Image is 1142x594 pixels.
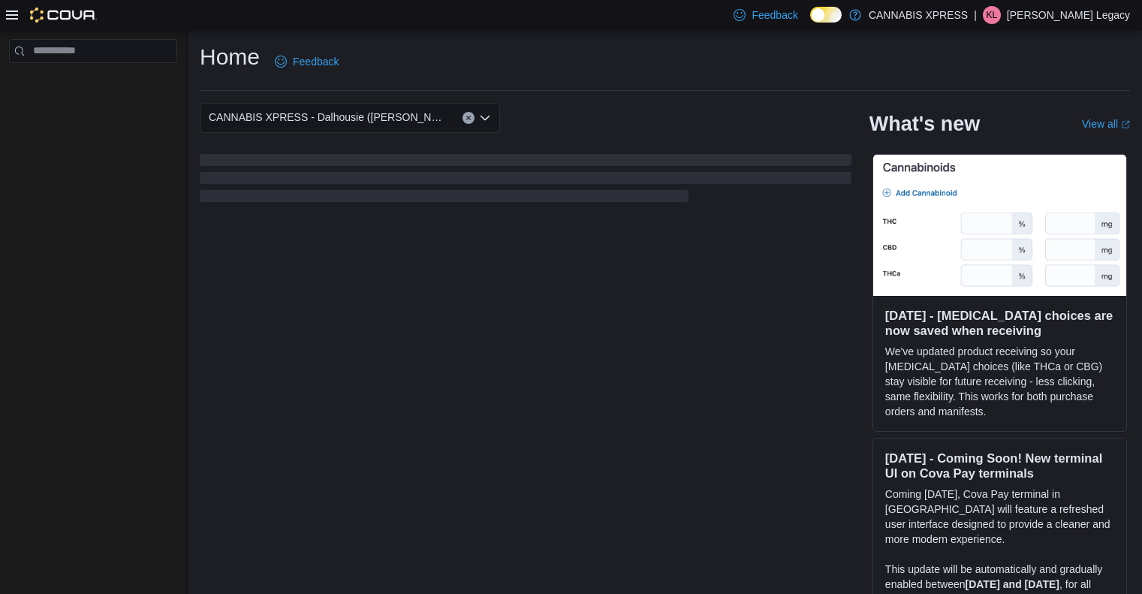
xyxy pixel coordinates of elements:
span: CANNABIS XPRESS - Dalhousie ([PERSON_NAME][GEOGRAPHIC_DATA]) [209,108,447,126]
input: Dark Mode [810,7,842,23]
span: Loading [200,157,851,205]
button: Open list of options [479,112,491,124]
p: | [974,6,977,24]
button: Clear input [463,112,475,124]
h1: Home [200,42,260,72]
span: Feedback [752,8,797,23]
h3: [DATE] - [MEDICAL_DATA] choices are now saved when receiving [885,308,1114,338]
span: Feedback [293,54,339,69]
svg: External link [1121,120,1130,129]
nav: Complex example [9,66,177,102]
p: CANNABIS XPRESS [869,6,968,24]
h3: [DATE] - Coming Soon! New terminal UI on Cova Pay terminals [885,451,1114,481]
p: We've updated product receiving so your [MEDICAL_DATA] choices (like THCa or CBG) stay visible fo... [885,344,1114,419]
a: Feedback [269,47,345,77]
p: Coming [DATE], Cova Pay terminal in [GEOGRAPHIC_DATA] will feature a refreshed user interface des... [885,487,1114,547]
h2: What's new [869,112,980,136]
strong: [DATE] and [DATE] [966,578,1059,590]
div: Kevin Legacy [983,6,1001,24]
img: Cova [30,8,97,23]
p: [PERSON_NAME] Legacy [1007,6,1130,24]
span: KL [986,6,997,24]
a: View allExternal link [1082,118,1130,130]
